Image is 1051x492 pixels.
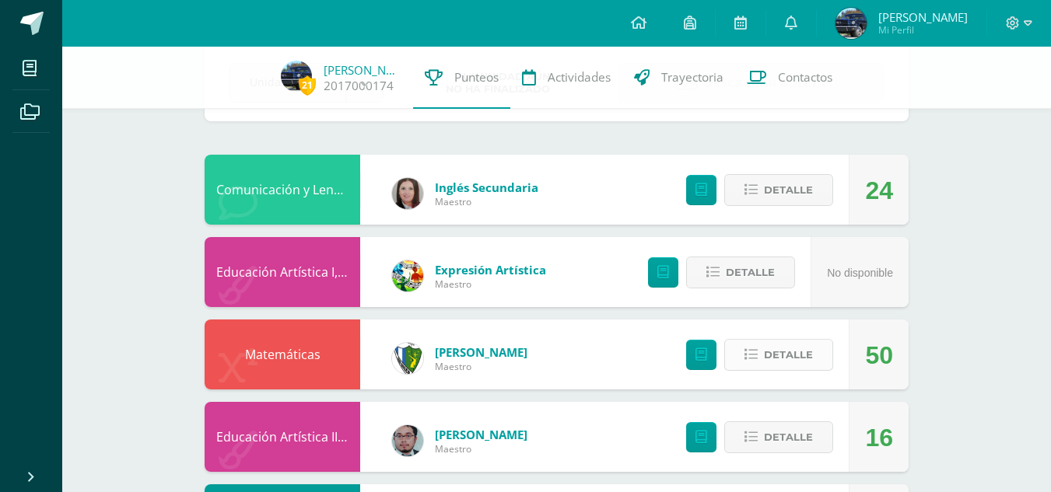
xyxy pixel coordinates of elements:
[435,262,546,277] span: Expresión Artística
[878,9,968,25] span: [PERSON_NAME]
[836,8,867,39] img: b940d4f7a9fa58d7d3839923c49fcf79.png
[764,423,813,452] span: Detalle
[764,340,813,369] span: Detalle
[205,237,360,307] div: Educación Artística I, Música y Danza
[510,47,622,109] a: Actividades
[435,360,527,373] span: Maestro
[865,320,893,390] div: 50
[392,178,423,209] img: 8af0450cf43d44e38c4a1497329761f3.png
[205,402,360,472] div: Educación Artística II, Artes Plásticas
[865,403,893,473] div: 16
[435,344,527,360] span: [PERSON_NAME]
[764,176,813,204] span: Detalle
[435,427,527,442] span: [PERSON_NAME]
[205,319,360,389] div: Matemáticas
[865,155,893,225] div: 24
[778,69,832,85] span: Contactos
[435,442,527,455] span: Maestro
[435,277,546,291] span: Maestro
[724,421,833,453] button: Detalle
[726,258,775,287] span: Detalle
[392,343,423,374] img: d7d6d148f6dec277cbaab50fee73caa7.png
[548,69,611,85] span: Actividades
[661,69,723,85] span: Trayectoria
[686,256,795,288] button: Detalle
[324,78,394,94] a: 2017000174
[413,47,510,109] a: Punteos
[735,47,844,109] a: Contactos
[435,195,538,208] span: Maestro
[299,75,316,95] span: 21
[281,61,312,92] img: b940d4f7a9fa58d7d3839923c49fcf79.png
[622,47,735,109] a: Trayectoria
[392,425,423,456] img: 5fac68162d5e1b6fbd390a6ac50e103d.png
[724,339,833,371] button: Detalle
[827,267,893,279] span: No disponible
[878,23,968,37] span: Mi Perfil
[205,155,360,225] div: Comunicación y Lenguaje, Idioma Extranjero Inglés
[324,62,401,78] a: [PERSON_NAME]
[454,69,499,85] span: Punteos
[724,174,833,206] button: Detalle
[435,180,538,195] span: Inglés Secundaria
[392,260,423,291] img: 159e24a6ecedfdf8f489544946a573f0.png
